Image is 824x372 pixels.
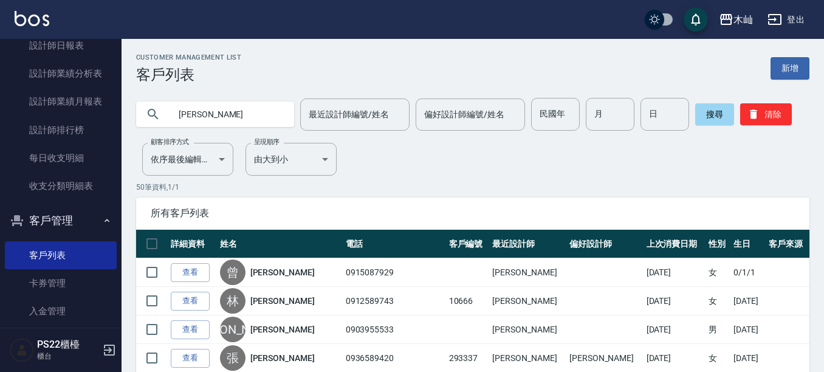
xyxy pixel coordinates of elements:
h3: 客戶列表 [136,66,241,83]
td: 10666 [446,287,490,315]
td: [PERSON_NAME] [489,258,566,287]
a: [PERSON_NAME] [250,266,315,278]
a: 客戶列表 [5,241,117,269]
input: 搜尋關鍵字 [170,98,284,131]
img: Logo [15,11,49,26]
div: 依序最後編輯時間 [142,143,233,176]
td: [DATE] [644,287,706,315]
div: 林 [220,288,245,314]
a: 收支分類明細表 [5,172,117,200]
a: 查看 [171,349,210,368]
td: 0915087929 [343,258,446,287]
th: 客戶編號 [446,230,490,258]
div: 張 [220,345,245,371]
th: 偏好設計師 [566,230,644,258]
th: 性別 [706,230,730,258]
th: 客戶來源 [766,230,809,258]
td: 女 [706,258,730,287]
button: 清除 [740,103,792,125]
th: 生日 [730,230,766,258]
div: 曾 [220,260,245,285]
td: 女 [706,287,730,315]
button: save [684,7,708,32]
th: 最近設計師 [489,230,566,258]
td: [DATE] [730,315,766,344]
td: 男 [706,315,730,344]
td: 0912589743 [343,287,446,315]
a: 卡券管理 [5,269,117,297]
a: 查看 [171,292,210,311]
th: 上次消費日期 [644,230,706,258]
label: 顧客排序方式 [151,137,189,146]
p: 50 筆資料, 1 / 1 [136,182,809,193]
button: 客戶管理 [5,205,117,236]
th: 電話 [343,230,446,258]
a: 入金管理 [5,297,117,325]
td: [PERSON_NAME] [489,287,566,315]
a: 查看 [171,320,210,339]
a: [PERSON_NAME] [250,352,315,364]
h2: Customer Management List [136,53,241,61]
td: 0903955533 [343,315,446,344]
div: 木屾 [733,12,753,27]
h5: PS22櫃檯 [37,339,99,351]
a: 設計師日報表 [5,32,117,60]
th: 詳細資料 [168,230,217,258]
a: 查看 [171,263,210,282]
a: 新增 [771,57,809,80]
td: 0/1/1 [730,258,766,287]
img: Person [10,338,34,362]
button: 木屾 [714,7,758,32]
td: [PERSON_NAME] [489,315,566,344]
td: [DATE] [644,258,706,287]
a: [PERSON_NAME] [250,323,315,336]
div: [PERSON_NAME] [220,317,245,342]
a: [PERSON_NAME] [250,295,315,307]
p: 櫃台 [37,351,99,362]
button: 搜尋 [695,103,734,125]
td: [DATE] [644,315,706,344]
a: 每日收支明細 [5,144,117,172]
span: 所有客戶列表 [151,207,795,219]
a: 設計師排行榜 [5,116,117,144]
a: 設計師業績分析表 [5,60,117,88]
div: 由大到小 [245,143,337,176]
button: 登出 [763,9,809,31]
a: 設計師業績月報表 [5,88,117,115]
label: 呈現順序 [254,137,280,146]
td: [DATE] [730,287,766,315]
th: 姓名 [217,230,343,258]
